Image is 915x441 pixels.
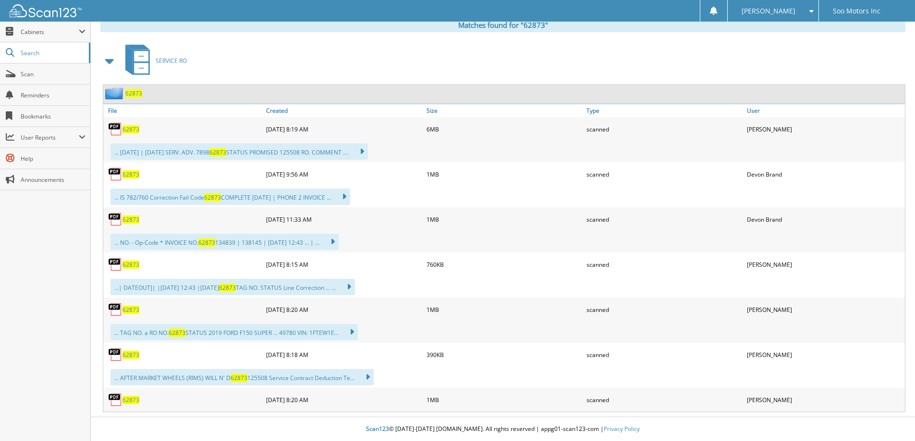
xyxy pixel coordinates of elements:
[108,167,122,181] img: PDF.png
[867,395,915,441] iframe: Chat Widget
[21,49,84,57] span: Search
[264,255,424,274] div: [DATE] 8:15 AM
[110,143,368,160] div: ... [DATE] | [DATE] SERV. ADV. 7898 STATUS PROMISED 125508 RO. COMMENT ....
[584,345,744,364] div: scanned
[264,119,424,139] div: [DATE] 8:19 AM
[108,212,122,226] img: PDF.png
[744,119,905,139] div: [PERSON_NAME]
[120,42,187,80] a: SERVICE RO
[110,369,374,385] div: ... AFTER MARKET WHEELS (RIMS) WILL N' D 125508 Service Contract Deduction Te...
[424,255,585,274] div: 760KB
[264,104,424,117] a: Created
[108,347,122,362] img: PDF.png
[264,210,424,229] div: [DATE] 11:33 AM
[122,170,139,179] a: 62873
[584,255,744,274] div: scanned
[424,210,585,229] div: 1MB
[21,28,79,36] span: Cabinets
[584,165,744,184] div: scanned
[231,374,247,382] span: 62873
[204,193,221,202] span: 62873
[108,122,122,136] img: PDF.png
[122,261,139,269] a: 62873
[198,238,215,247] span: 62873
[209,148,226,156] span: 62873
[219,284,236,292] span: 62873
[21,112,85,120] span: Bookmarks
[21,91,85,99] span: Reminders
[122,125,139,133] a: 62873
[604,425,640,433] a: Privacy Policy
[105,87,125,99] img: folder2.png
[744,104,905,117] a: User
[424,390,585,409] div: 1MB
[424,165,585,184] div: 1MB
[21,70,85,78] span: Scan
[584,390,744,409] div: scanned
[91,417,915,441] div: © [DATE]-[DATE] [DOMAIN_NAME]. All rights reserved | appg01-scan123-com |
[424,345,585,364] div: 390KB
[122,351,139,359] a: 62873
[21,155,85,163] span: Help
[21,133,79,142] span: User Reports
[833,8,880,14] span: Soo Motors Inc
[103,104,264,117] a: File
[424,119,585,139] div: 6MB
[108,393,122,407] img: PDF.png
[10,4,82,17] img: scan123-logo-white.svg
[264,165,424,184] div: [DATE] 9:56 AM
[264,345,424,364] div: [DATE] 8:18 AM
[110,279,355,295] div: ...| DATEOUT]| |[DATE] 12:43 |[DATE] TAG NO. STATUS Line Correction ... ...
[744,210,905,229] div: Devon Brand
[366,425,389,433] span: Scan123
[108,257,122,272] img: PDF.png
[584,210,744,229] div: scanned
[744,345,905,364] div: [PERSON_NAME]
[110,324,358,340] div: ... TAG NO. a RO NO. STATUS 2019 FORD F150 SUPER ... 49780 VIN: 1FTEW1E...
[100,18,905,32] div: Matches found for "62873"
[122,396,139,404] a: 62873
[125,89,142,97] a: 62873
[156,57,187,65] span: SERVICE RO
[744,390,905,409] div: [PERSON_NAME]
[742,8,795,14] span: [PERSON_NAME]
[110,234,339,250] div: ... NO. - Op-Code * INVOICE NO. 134839 | 138145 | [DATE] 12:43 ... | ...
[264,300,424,319] div: [DATE] 8:20 AM
[584,104,744,117] a: Type
[108,302,122,317] img: PDF.png
[122,306,139,314] a: 62873
[744,165,905,184] div: Devon Brand
[110,189,350,205] div: ... IS 782/760 Correction Fail Code COMPLETE [DATE] | PHONE 2 INVOICE ...
[122,215,139,224] a: 62873
[169,329,185,337] span: 62873
[744,300,905,319] div: [PERSON_NAME]
[584,119,744,139] div: scanned
[424,104,585,117] a: Size
[424,300,585,319] div: 1MB
[264,390,424,409] div: [DATE] 8:20 AM
[744,255,905,274] div: [PERSON_NAME]
[21,176,85,184] span: Announcements
[584,300,744,319] div: scanned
